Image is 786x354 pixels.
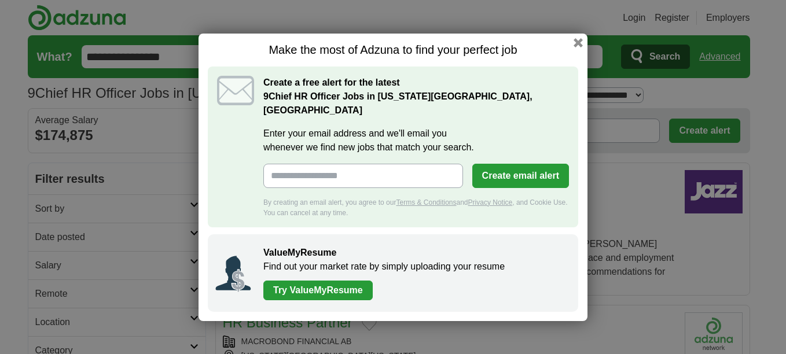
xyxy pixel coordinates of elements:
[208,43,578,57] h1: Make the most of Adzuna to find your perfect job
[263,127,569,154] label: Enter your email address and we'll email you whenever we find new jobs that match your search.
[263,197,569,218] div: By creating an email alert, you agree to our and , and Cookie Use. You can cancel at any time.
[263,260,567,274] p: Find out your market rate by simply uploading your resume
[263,90,269,104] span: 9
[217,76,254,105] img: icon_email.svg
[263,91,532,115] strong: Chief HR Officer Jobs in [US_STATE][GEOGRAPHIC_DATA], [GEOGRAPHIC_DATA]
[263,246,567,260] h2: ValueMyResume
[263,281,373,300] a: Try ValueMyResume
[468,198,513,207] a: Privacy Notice
[472,164,569,188] button: Create email alert
[263,76,569,117] h2: Create a free alert for the latest
[396,198,456,207] a: Terms & Conditions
